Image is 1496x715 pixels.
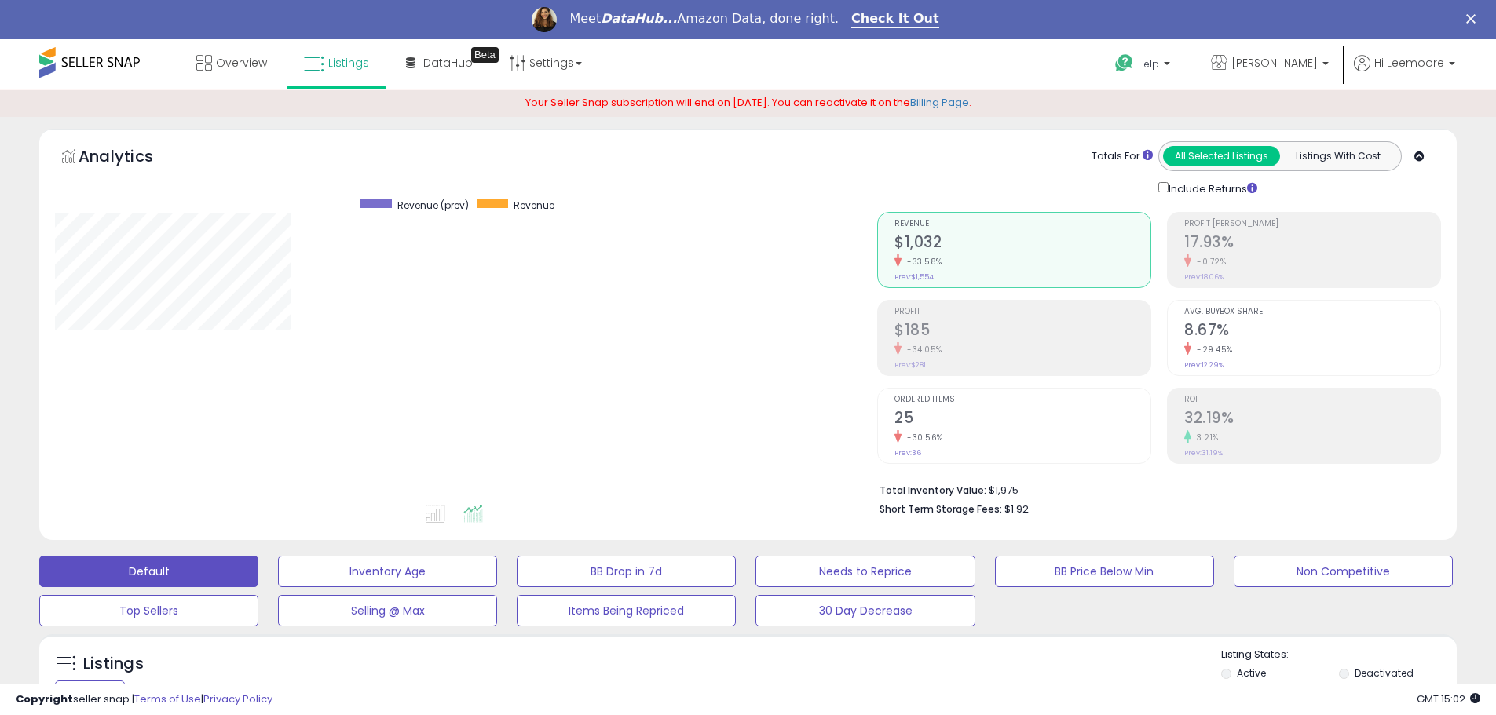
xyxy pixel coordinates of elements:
[1221,648,1457,662] p: Listing States:
[517,556,736,587] button: BB Drop in 7d
[880,480,1429,498] li: $1,975
[1184,220,1440,228] span: Profit [PERSON_NAME]
[1184,233,1440,254] h2: 17.93%
[1184,396,1440,404] span: ROI
[910,95,969,110] a: Billing Page
[328,55,369,71] span: Listings
[1184,360,1224,370] small: Prev: 12.29%
[134,691,201,706] a: Terms of Use
[1184,448,1223,458] small: Prev: 31.19%
[1004,502,1029,516] span: $1.92
[216,55,267,71] span: Overview
[514,199,554,212] span: Revenue
[880,483,986,497] b: Total Inventory Value:
[1231,55,1318,71] span: [PERSON_NAME]
[423,55,473,71] span: DataHub
[894,360,926,370] small: Prev: $281
[1234,556,1453,587] button: Non Competitive
[203,691,272,706] a: Privacy Policy
[880,502,1002,516] b: Short Term Storage Fees:
[1138,57,1159,71] span: Help
[394,39,485,86] a: DataHub
[185,39,279,86] a: Overview
[755,595,975,626] button: 30 Day Decrease
[902,344,942,356] small: -34.05%
[894,321,1150,342] h2: $185
[755,556,975,587] button: Needs to Reprice
[902,432,943,443] small: -30.56%
[1114,53,1134,73] i: Get Help
[1103,42,1186,90] a: Help
[39,556,258,587] button: Default
[1417,691,1480,706] span: 2025-09-8 15:02 GMT
[278,595,497,626] button: Selling @ Max
[1092,149,1153,164] div: Totals For
[894,308,1150,316] span: Profit
[902,256,942,268] small: -33.58%
[1199,39,1341,90] a: [PERSON_NAME]
[601,11,677,26] i: DataHub...
[1191,432,1219,443] small: 3.21%
[55,680,125,695] div: Clear All Filters
[894,272,934,282] small: Prev: $1,554
[1184,308,1440,316] span: Avg. Buybox Share
[498,39,594,86] a: Settings
[1191,256,1226,268] small: -0.72%
[278,556,497,587] button: Inventory Age
[1184,409,1440,430] h2: 32.19%
[16,692,272,707] div: seller snap | |
[1147,179,1276,197] div: Include Returns
[894,220,1150,228] span: Revenue
[894,409,1150,430] h2: 25
[517,595,736,626] button: Items Being Repriced
[1354,55,1455,90] a: Hi Leemoore
[83,653,144,675] h5: Listings
[1237,666,1266,680] label: Active
[532,7,557,32] img: Profile image for Georgie
[1279,146,1396,166] button: Listings With Cost
[525,95,971,110] span: Your Seller Snap subscription will end on [DATE]. You can reactivate it on the .
[894,396,1150,404] span: Ordered Items
[471,47,499,63] div: Tooltip anchor
[1184,272,1224,282] small: Prev: 18.06%
[569,11,839,27] div: Meet Amazon Data, done right.
[894,448,921,458] small: Prev: 36
[1191,344,1233,356] small: -29.45%
[1466,14,1482,24] div: Close
[851,11,939,28] a: Check It Out
[894,233,1150,254] h2: $1,032
[397,199,469,212] span: Revenue (prev)
[995,556,1214,587] button: BB Price Below Min
[16,691,73,706] strong: Copyright
[79,145,184,171] h5: Analytics
[292,39,381,86] a: Listings
[1374,55,1444,71] span: Hi Leemoore
[1184,321,1440,342] h2: 8.67%
[39,595,258,626] button: Top Sellers
[1163,146,1280,166] button: All Selected Listings
[1355,666,1414,680] label: Deactivated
